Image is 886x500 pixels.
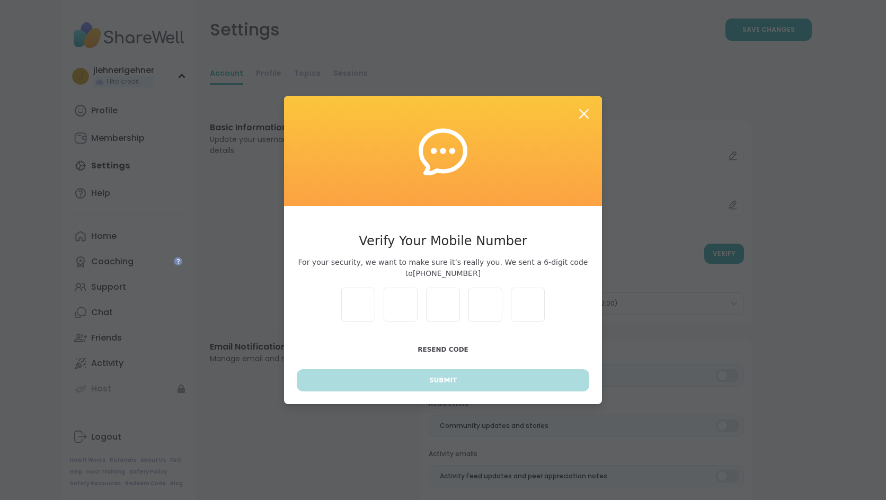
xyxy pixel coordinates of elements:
h3: Verify Your Mobile Number [297,231,589,251]
span: Resend Code [418,346,468,353]
button: Resend Code [297,338,589,361]
span: For your security, we want to make sure it’s really you. We sent a 6-digit code to [PHONE_NUMBER] [297,257,589,279]
span: Submit [429,376,457,385]
iframe: Spotlight [174,257,182,265]
button: Submit [297,369,589,391]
